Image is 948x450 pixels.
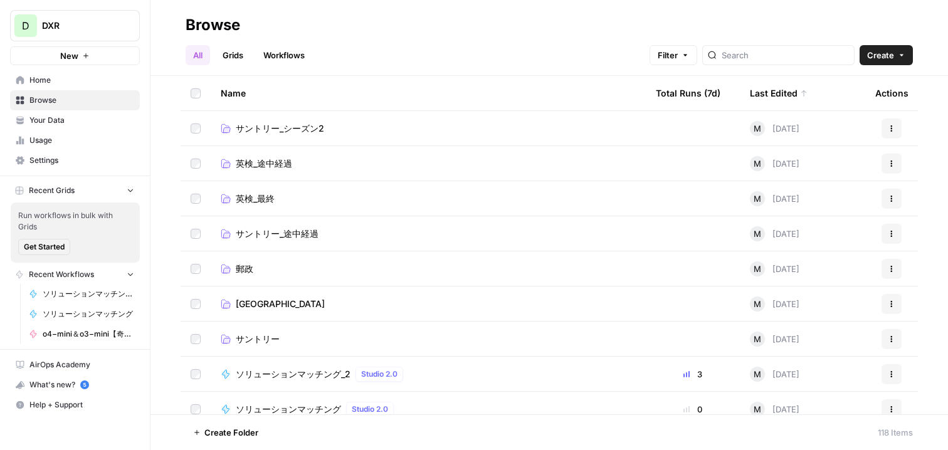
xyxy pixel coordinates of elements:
span: M [754,192,761,205]
span: D [22,18,29,33]
span: Create Folder [204,426,258,439]
span: Studio 2.0 [361,369,398,380]
div: [DATE] [750,402,799,417]
span: Browse [29,95,134,106]
button: Create Folder [186,422,266,442]
span: ソリューションマッチング_2 [43,288,134,300]
div: [DATE] [750,296,799,311]
button: Recent Grids [10,181,140,200]
span: 郵政 [236,263,253,275]
span: M [754,157,761,170]
span: M [754,122,761,135]
a: Settings [10,150,140,170]
div: [DATE] [750,367,799,382]
span: サントリー [236,333,280,345]
span: Recent Workflows [29,269,94,280]
span: Your Data [29,115,134,126]
span: Settings [29,155,134,166]
div: 3 [656,368,730,380]
span: Recent Grids [29,185,75,196]
button: Get Started [18,239,70,255]
a: Home [10,70,140,90]
span: M [754,333,761,345]
div: [DATE] [750,156,799,171]
span: M [754,403,761,416]
span: Home [29,75,134,86]
span: 英検_途中経過 [236,157,292,170]
button: What's new? 5 [10,375,140,395]
a: ソリューションマッチング_2 [23,284,140,304]
a: All [186,45,210,65]
div: [DATE] [750,226,799,241]
span: New [60,50,78,62]
span: ソリューションマッチング [236,403,341,416]
a: Usage [10,130,140,150]
span: M [754,228,761,240]
a: 英検_最終 [221,192,636,205]
a: ソリューションマッチング_2Studio 2.0 [221,367,636,382]
div: Name [221,76,636,110]
span: DXR [42,19,118,32]
a: o4−mini＆o3−mini【奇想天外_検証中】 [23,324,140,344]
div: 0 [656,403,730,416]
span: Help + Support [29,399,134,411]
span: Studio 2.0 [352,404,388,415]
div: Browse [186,15,240,35]
div: [DATE] [750,121,799,136]
a: 5 [80,380,89,389]
a: Workflows [256,45,312,65]
a: サントリー_途中経過 [221,228,636,240]
a: Grids [215,45,251,65]
div: Actions [875,76,908,110]
a: ソリューションマッチング [23,304,140,324]
a: AirOps Academy [10,355,140,375]
a: 郵政 [221,263,636,275]
span: サントリー_途中経過 [236,228,319,240]
div: 118 Items [878,426,913,439]
span: Get Started [24,241,65,253]
button: Recent Workflows [10,265,140,284]
span: AirOps Academy [29,359,134,370]
a: サントリー_シーズン2 [221,122,636,135]
div: [DATE] [750,191,799,206]
span: o4−mini＆o3−mini【奇想天外_検証中】 [43,328,134,340]
span: 英検_最終 [236,192,275,205]
button: Workspace: DXR [10,10,140,41]
span: M [754,298,761,310]
input: Search [722,49,849,61]
span: M [754,263,761,275]
div: [DATE] [750,332,799,347]
div: What's new? [11,375,139,394]
span: サントリー_シーズン2 [236,122,324,135]
button: Help + Support [10,395,140,415]
span: [GEOGRAPHIC_DATA] [236,298,325,310]
a: [GEOGRAPHIC_DATA] [221,298,636,310]
a: Your Data [10,110,140,130]
span: ソリューションマッチング_2 [236,368,350,380]
a: ソリューションマッチングStudio 2.0 [221,402,636,417]
span: M [754,368,761,380]
a: Browse [10,90,140,110]
span: ソリューションマッチング [43,308,134,320]
a: サントリー [221,333,636,345]
div: [DATE] [750,261,799,276]
a: 英検_途中経過 [221,157,636,170]
text: 5 [83,382,86,388]
span: Usage [29,135,134,146]
button: Create [860,45,913,65]
span: Filter [658,49,678,61]
span: Create [867,49,894,61]
div: Total Runs (7d) [656,76,720,110]
button: Filter [650,45,697,65]
div: Last Edited [750,76,808,110]
span: Run workflows in bulk with Grids [18,210,132,233]
button: New [10,46,140,65]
